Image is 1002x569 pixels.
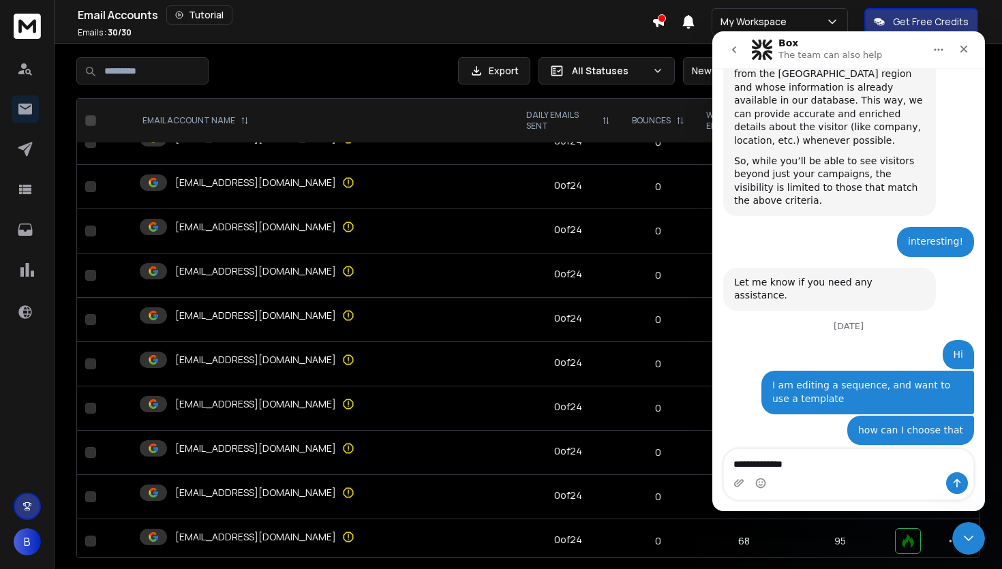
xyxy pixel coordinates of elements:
div: Bharat says… [11,384,262,425]
td: 95 [793,519,887,564]
p: DAILY EMAILS SENT [526,110,596,132]
td: 92 [695,386,793,431]
div: Hi [241,317,251,330]
div: 0 of 24 [554,267,582,281]
td: 88 [695,253,793,298]
span: 30 / 30 [108,27,132,38]
p: [EMAIL_ADDRESS][DOMAIN_NAME] [175,176,336,189]
div: Bharat says… [11,339,262,384]
p: [EMAIL_ADDRESS][DOMAIN_NAME] [175,442,336,455]
p: [EMAIL_ADDRESS][DOMAIN_NAME] [175,486,336,499]
button: Emoji picker [43,446,54,457]
td: 73 [695,298,793,342]
button: B [14,528,41,555]
button: Get Free Credits [864,8,978,35]
div: Bharat says… [11,196,262,236]
p: My Workspace [720,15,792,29]
div: 0 of 24 [554,489,582,502]
iframe: Intercom live chat [952,522,985,555]
div: I am editing a sequence, and want to use a template [49,339,262,382]
p: 0 [629,91,687,105]
p: [EMAIL_ADDRESS][DOMAIN_NAME] [175,530,336,544]
div: 0 of 24 [554,444,582,458]
button: Export [458,57,530,84]
p: 0 [629,180,687,194]
p: Emails : [78,27,132,38]
div: Let me know if you need any assistance.Add reaction [11,236,224,279]
div: 0 of 24 [554,400,582,414]
button: Tutorial [166,5,232,25]
p: [EMAIL_ADDRESS][DOMAIN_NAME] [175,264,336,278]
div: Let me know if you need any assistance. [22,245,213,271]
p: 0 [629,446,687,459]
p: [EMAIL_ADDRESS][DOMAIN_NAME] [175,220,336,234]
button: Send a message… [234,441,256,463]
button: Upload attachment [21,446,32,457]
div: interesting! [185,196,262,226]
td: 76 [695,209,793,253]
div: 0 of 24 [554,179,582,192]
iframe: Intercom live chat [712,31,985,511]
p: All Statuses [572,64,647,78]
td: 75 [695,76,793,121]
p: [EMAIL_ADDRESS][DOMAIN_NAME] [175,309,336,322]
div: 0 of 24 [554,223,582,236]
div: [DATE] [11,290,262,309]
div: 0 of 24 [554,311,582,325]
div: how can I choose that [135,384,262,414]
p: WARMUP EMAILS [706,110,769,132]
button: Newest [683,57,772,84]
div: So, while you’ll be able to see visitors beyond just your campaigns, the visibility is limited to... [22,123,213,176]
div: 0 of 24 [554,533,582,547]
td: 88 [695,342,793,386]
td: 93 [695,431,793,475]
div: 0 of 24 [554,356,582,369]
p: 0 [629,268,687,282]
div: Raj says… [11,236,262,290]
textarea: Message… [12,418,261,441]
td: 68 [695,519,793,564]
td: 73 [695,475,793,519]
p: 0 [629,224,687,238]
div: Hi [230,309,262,339]
div: Email Accounts [78,5,652,25]
div: interesting! [196,204,251,217]
p: [EMAIL_ADDRESS][DOMAIN_NAME] [175,397,336,411]
p: 0 [629,313,687,326]
p: 0 [629,401,687,415]
p: 0 [629,357,687,371]
div: how can I choose that [146,393,251,406]
p: 0 [629,490,687,504]
div: EMAIL ACCOUNT NAME [142,115,249,126]
p: 0 [629,534,687,548]
p: [EMAIL_ADDRESS][DOMAIN_NAME] [175,353,336,367]
p: Get Free Credits [893,15,969,29]
div: I am editing a sequence, and want to use a template [60,348,251,374]
td: 72 [695,165,793,209]
p: BOUNCES [632,115,671,126]
div: Bharat says… [11,309,262,340]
